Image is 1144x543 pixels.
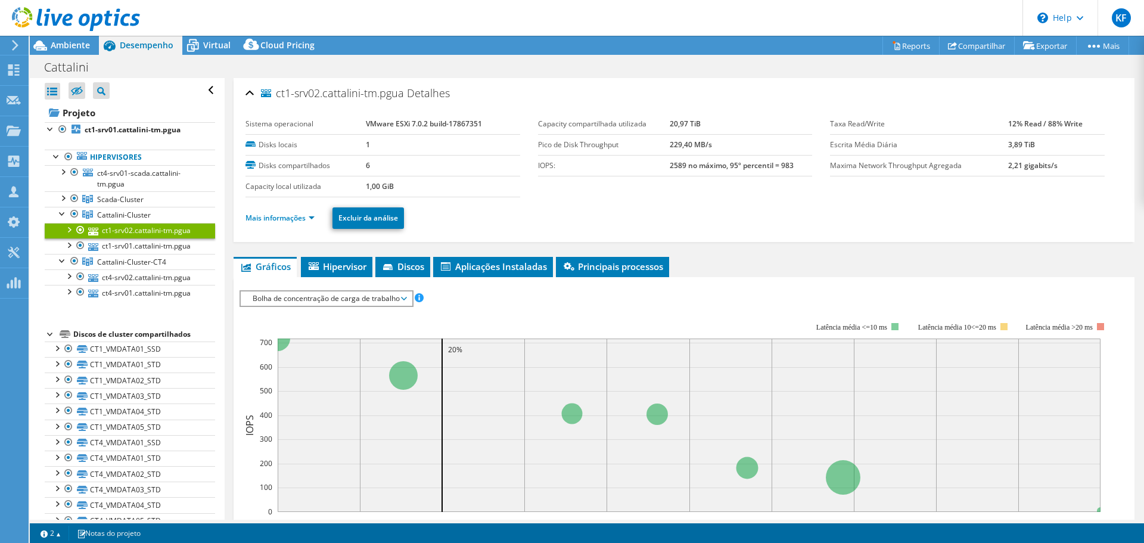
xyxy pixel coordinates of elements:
[268,507,272,517] text: 0
[45,420,215,435] a: CT1_VMDATA05_STD
[45,285,215,300] a: ct4-srv01.cattalini-tm.pgua
[45,191,215,207] a: Scada-Cluster
[764,518,779,528] text: 60%
[273,518,283,528] text: 0%
[260,386,272,396] text: 500
[45,497,215,513] a: CT4_VMDATA04_STD
[353,518,367,528] text: 10%
[120,39,173,51] span: Desempenho
[670,139,712,150] b: 229,40 MB/s
[245,160,366,172] label: Disks compartilhados
[45,254,215,269] a: Cattalini-Cluster-CT4
[69,526,149,541] a: Notas do projeto
[85,125,181,135] b: ct1-srv01.cattalini-tm.pgua
[830,160,1008,172] label: Maxima Network Throughput Agregada
[407,86,450,100] span: Detalhes
[245,139,366,151] label: Disks locais
[830,139,1008,151] label: Escrita Média Diária
[39,61,107,74] h1: Cattalini
[1092,518,1110,528] text: 100%
[599,518,614,528] text: 40%
[882,36,940,55] a: Reports
[243,415,256,436] text: IOPS
[260,337,272,347] text: 700
[1076,36,1129,55] a: Mais
[1008,160,1058,170] b: 2,21 gigabits/s
[97,257,166,267] span: Cattalini-Cluster-CT4
[45,466,215,482] a: CT4_VMDATA02_STD
[261,88,404,100] span: ct1-srv02.cattalini-tm.pgua
[670,119,701,129] b: 20,97 TiB
[448,345,462,355] text: 20%
[816,323,887,331] tspan: Latência média <=10 ms
[562,260,663,272] span: Principais processos
[307,260,366,272] span: Hipervisor
[260,362,272,372] text: 600
[1008,139,1035,150] b: 3,89 TiB
[45,451,215,466] a: CT4_VMDATA01_STD
[538,160,670,172] label: IOPS:
[45,357,215,373] a: CT1_VMDATA01_STD
[381,260,424,272] span: Discos
[538,118,670,130] label: Capacity compartilhada utilizada
[45,482,215,497] a: CT4_VMDATA03_STD
[260,410,272,420] text: 400
[45,404,215,419] a: CT1_VMDATA04_STD
[245,181,366,193] label: Capacity local utilizada
[73,327,215,342] div: Discos de cluster compartilhados
[366,119,482,129] b: VMware ESXi 7.0.2 build-17867351
[45,122,215,138] a: ct1-srv01.cattalini-tm.pgua
[45,435,215,451] a: CT4_VMDATA01_SSD
[682,518,697,528] text: 50%
[1008,119,1083,129] b: 12% Read / 88% Write
[51,39,90,51] span: Ambiente
[247,291,406,306] span: Bolha de concentração de carga de trabalho
[260,39,315,51] span: Cloud Pricing
[45,103,215,122] a: Projeto
[45,207,215,222] a: Cattalini-Cluster
[1112,8,1131,27] span: KF
[260,482,272,492] text: 100
[260,458,272,468] text: 200
[830,118,1008,130] label: Taxa Read/Write
[260,434,272,444] text: 300
[929,518,943,528] text: 80%
[366,139,370,150] b: 1
[439,260,547,272] span: Aplicações Instaladas
[1014,36,1077,55] a: Exportar
[97,168,181,189] span: ct4-srv01-scada.cattalini-tm.pgua
[45,165,215,191] a: ct4-srv01-scada.cattalini-tm.pgua
[97,194,144,204] span: Scada-Cluster
[1037,13,1048,23] svg: \n
[245,213,315,223] a: Mais informações
[517,518,531,528] text: 30%
[332,207,404,229] a: Excluir da análise
[45,269,215,285] a: ct4-srv02.cattalini-tm.pgua
[45,223,215,238] a: ct1-srv02.cattalini-tm.pgua
[32,526,69,541] a: 2
[45,150,215,165] a: Hipervisores
[45,342,215,357] a: CT1_VMDATA01_SSD
[847,518,861,528] text: 70%
[366,181,394,191] b: 1,00 GiB
[203,39,231,51] span: Virtual
[939,36,1015,55] a: Compartilhar
[1011,518,1025,528] text: 90%
[45,238,215,254] a: ct1-srv01.cattalini-tm.pgua
[918,323,996,331] tspan: Latência média 10<=20 ms
[538,139,670,151] label: Pico de Disk Throughput
[1026,323,1093,331] text: Latência média >20 ms
[366,160,370,170] b: 6
[670,160,794,170] b: 2589 no máximo, 95º percentil = 983
[435,518,449,528] text: 20%
[45,513,215,529] a: CT4_VMDATA05_STD
[97,210,151,220] span: Cattalini-Cluster
[245,118,366,130] label: Sistema operacional
[240,260,291,272] span: Gráficos
[45,373,215,388] a: CT1_VMDATA02_STD
[45,388,215,404] a: CT1_VMDATA03_STD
